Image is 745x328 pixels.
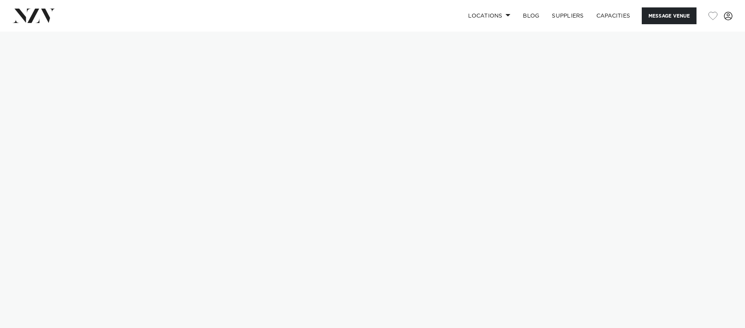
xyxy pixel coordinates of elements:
a: SUPPLIERS [546,7,590,24]
a: Locations [462,7,517,24]
button: Message Venue [642,7,697,24]
a: BLOG [517,7,546,24]
a: Capacities [590,7,637,24]
img: nzv-logo.png [13,9,55,23]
